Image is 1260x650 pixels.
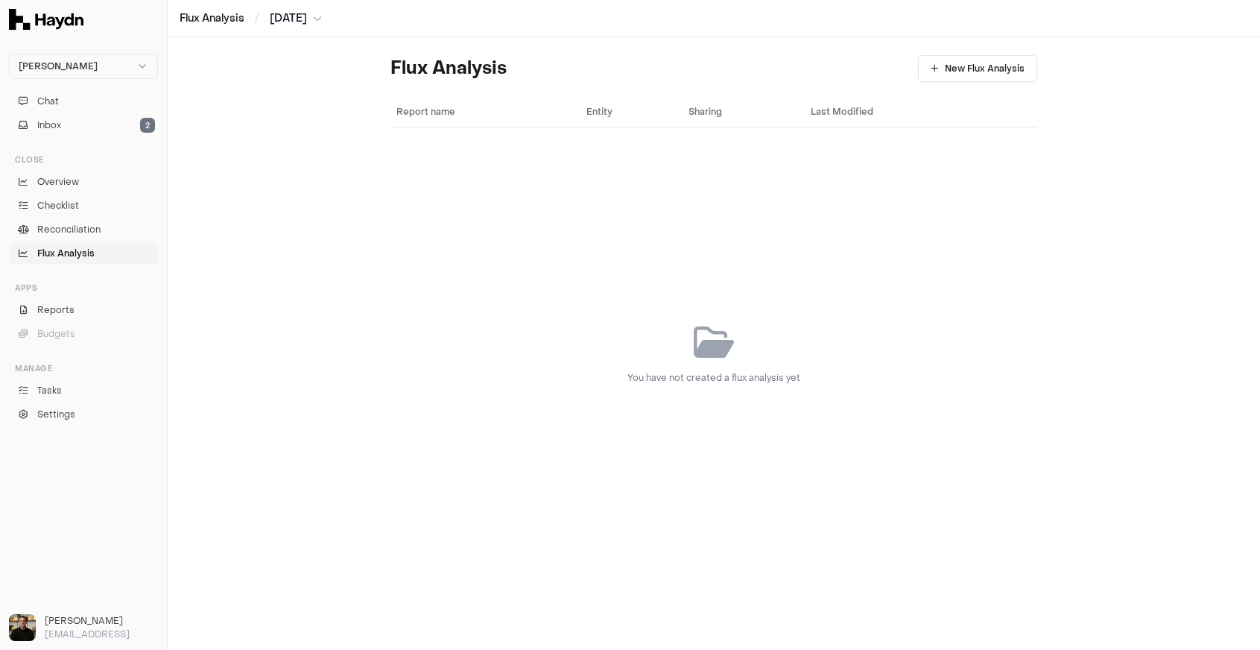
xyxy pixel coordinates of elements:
a: Checklist [9,195,158,216]
p: [EMAIL_ADDRESS] [45,628,158,641]
th: Last Modified [805,97,1005,127]
a: Reconciliation [9,219,158,240]
a: Settings [9,404,158,425]
button: Budgets [9,324,158,344]
div: Apps [9,276,158,300]
nav: breadcrumb [180,11,322,26]
div: You have not created a flux analysis yet [414,372,1013,384]
span: [DATE] [270,11,307,26]
h3: [PERSON_NAME] [45,614,158,628]
span: Overview [37,175,79,189]
th: Entity [580,97,683,127]
span: Settings [37,408,75,421]
th: Sharing [683,97,805,127]
img: Ole Heine [9,614,36,641]
button: Inbox2 [9,115,158,136]
a: Reports [9,300,158,321]
th: Report name [390,97,580,127]
span: Reconciliation [37,223,101,236]
button: New Flux Analysis [918,55,1037,82]
span: Tasks [37,384,62,397]
span: Reports [37,303,75,317]
span: Inbox [37,119,61,132]
a: Flux Analysis [180,11,244,26]
a: Flux Analysis [9,243,158,264]
span: Chat [37,95,59,108]
img: Haydn Logo [9,9,83,30]
div: Manage [9,356,158,380]
a: Overview [9,171,158,192]
span: Budgets [37,327,75,341]
h1: Flux Analysis [390,57,507,81]
span: [PERSON_NAME] [19,60,98,72]
span: Checklist [37,199,79,212]
button: [DATE] [270,11,322,26]
button: Chat [9,91,158,112]
span: / [252,10,262,25]
div: Close [9,148,158,171]
span: Flux Analysis [37,247,95,260]
button: [PERSON_NAME] [9,54,158,79]
a: Tasks [9,380,158,401]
